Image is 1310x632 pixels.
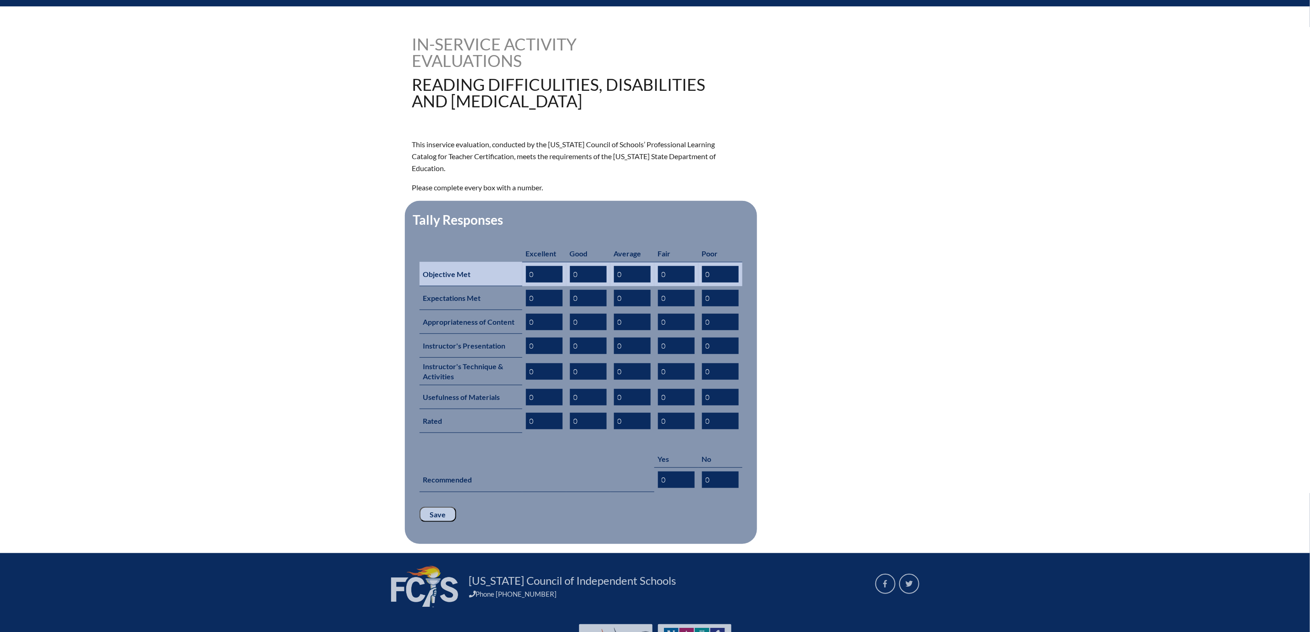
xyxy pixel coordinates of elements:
th: Rated [420,409,522,433]
th: Fair [654,245,698,262]
input: Save [420,507,456,522]
h1: In-service Activity Evaluations [412,36,597,69]
img: FCIS_logo_white [391,566,458,607]
p: This inservice evaluation, conducted by the [US_STATE] Council of Schools’ Professional Learning ... [412,139,735,174]
legend: Tally Responses [412,212,504,227]
th: Yes [654,450,698,468]
th: Poor [698,245,742,262]
p: Please complete every box with a number. [412,182,735,194]
h1: reading Difficulities, Disabilities and [MEDICAL_DATA] [412,76,713,109]
th: Good [566,245,610,262]
th: Instructor's Technique & Activities [420,358,522,385]
th: Expectations Met [420,286,522,310]
a: [US_STATE] Council of Independent Schools [465,573,680,588]
th: Usefulness of Materials [420,385,522,409]
div: Phone [PHONE_NUMBER] [469,590,864,598]
th: Excellent [522,245,566,262]
th: No [698,450,742,468]
th: Appropriateness of Content [420,310,522,334]
th: Recommended [420,468,654,492]
th: Objective Met [420,262,522,286]
th: Instructor's Presentation [420,334,522,358]
th: Average [610,245,654,262]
